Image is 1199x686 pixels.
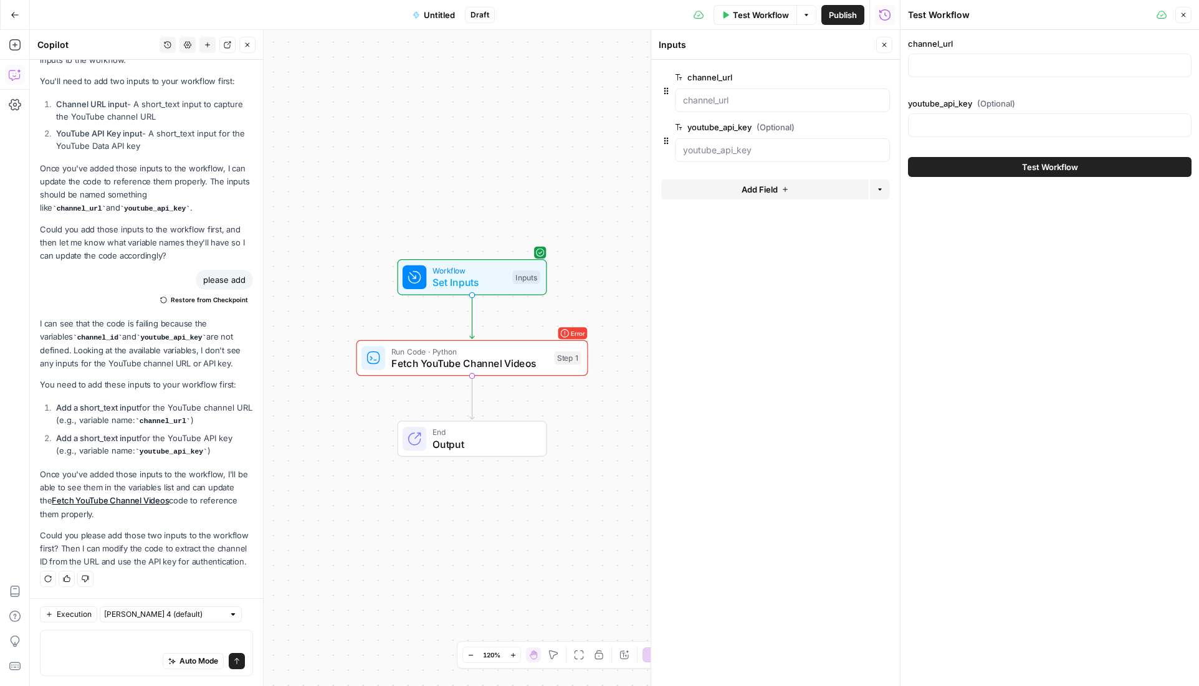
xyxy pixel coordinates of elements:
[757,121,795,133] span: (Optional)
[470,295,474,339] g: Edge from start to step_1
[908,37,1192,50] label: channel_url
[53,127,253,152] li: - A short_text input for the YouTube Data API key
[53,401,253,427] li: for the YouTube channel URL (e.g., variable name: )
[391,356,548,371] span: Fetch YouTube Channel Videos
[104,608,224,621] input: Claude Sonnet 4 (default)
[470,376,474,419] g: Edge from step_1 to end
[432,437,534,452] span: Output
[53,432,253,458] li: for the YouTube API key (e.g., variable name: )
[829,9,857,21] span: Publish
[56,403,139,412] strong: Add a short_text input
[135,417,191,425] code: channel_url
[136,334,206,341] code: youtube_api_key
[675,121,819,133] label: youtube_api_key
[53,98,253,123] li: - A short_text input to capture the YouTube channel URL
[40,529,253,568] p: Could you please add those two inputs to the workflow first? Then I can modify the code to extrac...
[661,179,869,199] button: Add Field
[196,270,253,290] div: please add
[356,340,588,376] div: ErrorRun Code · PythonFetch YouTube Channel VideosStep 1
[555,351,581,365] div: Step 1
[977,97,1015,110] span: (Optional)
[40,162,253,215] p: Once you've added those inputs to the workflow, I can update the code to reference them properly....
[135,448,208,455] code: youtube_api_key
[56,433,139,443] strong: Add a short_text input
[908,157,1192,177] button: Test Workflow
[391,345,548,357] span: Run Code · Python
[742,183,778,196] span: Add Field
[155,292,253,307] button: Restore from Checkpoint
[40,223,253,262] p: Could you add those inputs to the workflow first, and then let me know what variable names they'l...
[73,334,122,341] code: channel_id
[821,5,864,25] button: Publish
[37,39,156,51] div: Copilot
[675,71,819,83] label: channel_url
[40,378,253,391] p: You need to add these inputs to your workflow first:
[471,9,489,21] span: Draft
[512,270,540,284] div: Inputs
[56,128,142,138] strong: YouTube API Key input
[52,495,169,505] a: Fetch YouTube Channel Videos
[432,426,534,438] span: End
[120,205,189,212] code: youtube_api_key
[683,144,882,156] input: youtube_api_key
[483,650,500,660] span: 120%
[571,325,585,343] span: Error
[908,97,1192,110] label: youtube_api_key
[52,205,106,212] code: channel_url
[683,94,882,107] input: channel_url
[432,265,507,277] span: Workflow
[432,275,507,290] span: Set Inputs
[171,295,248,305] span: Restore from Checkpoint
[424,9,455,21] span: Untitled
[733,9,789,21] span: Test Workflow
[163,653,224,669] button: Auto Mode
[714,5,796,25] button: Test Workflow
[40,317,253,370] p: I can see that the code is failing because the variables and are not defined. Looking at the avai...
[57,609,92,620] span: Execution
[40,468,253,521] p: Once you've added those inputs to the workflow, I'll be able to see them in the variables list an...
[1022,161,1078,173] span: Test Workflow
[40,75,253,88] p: You'll need to add two inputs to your workflow first:
[659,39,872,51] div: Inputs
[356,259,588,295] div: WorkflowSet InputsInputs
[40,606,97,622] button: Execution
[356,421,588,457] div: EndOutput
[56,99,127,109] strong: Channel URL input
[179,655,218,667] span: Auto Mode
[405,5,462,25] button: Untitled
